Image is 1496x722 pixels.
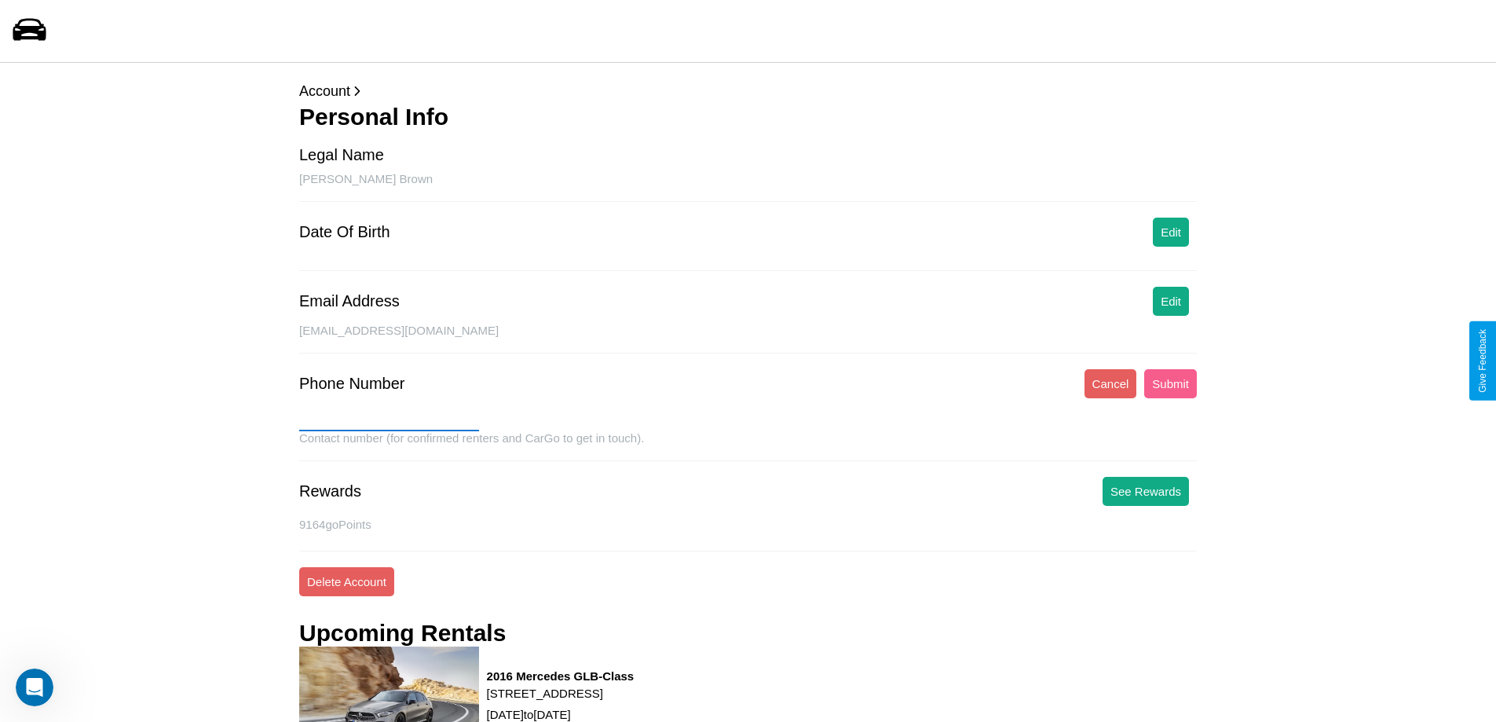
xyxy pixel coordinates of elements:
p: 9164 goPoints [299,514,1197,535]
button: Edit [1153,287,1189,316]
div: [PERSON_NAME] Brown [299,172,1197,202]
div: Contact number (for confirmed renters and CarGo to get in touch). [299,431,1197,461]
div: [EMAIL_ADDRESS][DOMAIN_NAME] [299,324,1197,354]
div: Date Of Birth [299,223,390,241]
div: Rewards [299,482,361,500]
button: Submit [1144,369,1197,398]
button: Edit [1153,218,1189,247]
div: Phone Number [299,375,405,393]
button: Delete Account [299,567,394,596]
button: Cancel [1085,369,1137,398]
button: See Rewards [1103,477,1189,506]
h3: Upcoming Rentals [299,620,506,647]
div: Legal Name [299,146,384,164]
div: Give Feedback [1477,329,1488,393]
h3: 2016 Mercedes GLB-Class [487,669,635,683]
h3: Personal Info [299,104,1197,130]
p: Account [299,79,1197,104]
iframe: Intercom live chat [16,669,53,706]
div: Email Address [299,292,400,310]
p: [STREET_ADDRESS] [487,683,635,704]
